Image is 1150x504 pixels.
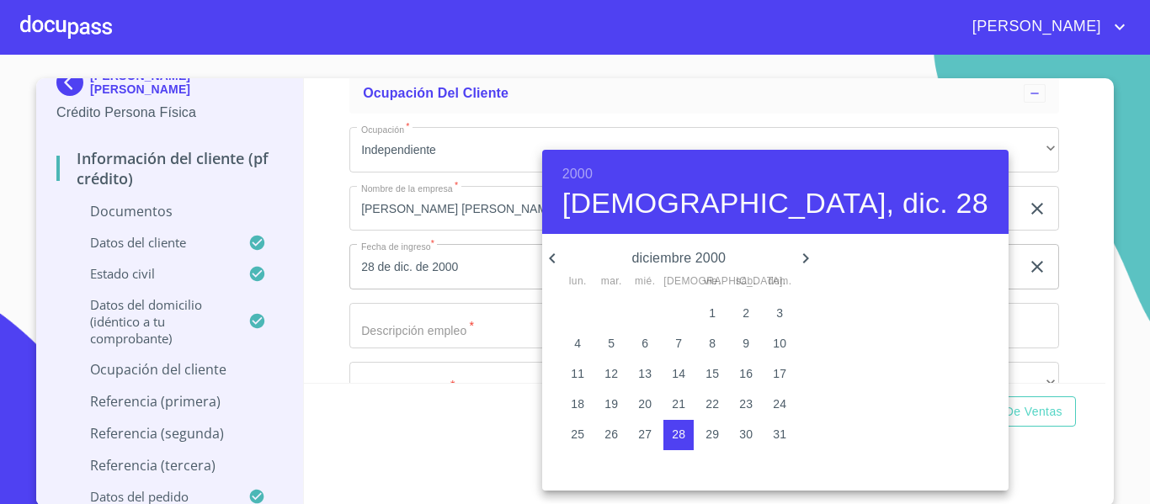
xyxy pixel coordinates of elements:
p: 12 [604,365,618,382]
p: 21 [672,395,685,412]
span: vie. [697,273,727,290]
span: mié. [630,273,660,290]
button: 21 [663,390,694,420]
span: mar. [596,273,626,290]
button: 9 [731,329,761,359]
p: 22 [705,395,719,412]
button: 3 [764,299,795,329]
p: 5 [608,335,615,352]
p: 17 [773,365,786,382]
p: 7 [675,335,682,352]
p: 25 [571,426,584,443]
p: 31 [773,426,786,443]
p: 8 [709,335,716,352]
button: 18 [562,390,593,420]
p: 14 [672,365,685,382]
button: 30 [731,420,761,450]
p: 13 [638,365,652,382]
button: 8 [697,329,727,359]
span: lun. [562,273,593,290]
p: diciembre 2000 [562,248,796,268]
button: 28 [663,420,694,450]
button: 17 [764,359,795,390]
p: 18 [571,395,584,412]
p: 24 [773,395,786,412]
p: 1 [709,305,716,321]
button: 4 [562,329,593,359]
button: 10 [764,329,795,359]
p: 23 [739,395,753,412]
button: 19 [596,390,626,420]
p: 28 [672,426,685,443]
button: 2 [731,299,761,329]
button: 22 [697,390,727,420]
p: 16 [739,365,753,382]
button: 5 [596,329,626,359]
button: [DEMOGRAPHIC_DATA], dic. 28 [562,186,988,221]
button: 29 [697,420,727,450]
button: 24 [764,390,795,420]
span: sáb. [731,273,761,290]
button: 15 [697,359,727,390]
button: 27 [630,420,660,450]
button: 31 [764,420,795,450]
p: 9 [743,335,749,352]
p: 30 [739,426,753,443]
button: 6 [630,329,660,359]
p: 19 [604,395,618,412]
p: 6 [642,335,648,352]
button: 14 [663,359,694,390]
button: 7 [663,329,694,359]
p: 2 [743,305,749,321]
button: 26 [596,420,626,450]
button: 23 [731,390,761,420]
p: 4 [574,335,581,352]
button: 2000 [562,162,593,186]
p: 29 [705,426,719,443]
button: 16 [731,359,761,390]
button: 13 [630,359,660,390]
button: 12 [596,359,626,390]
p: 26 [604,426,618,443]
span: [DEMOGRAPHIC_DATA]. [663,273,694,290]
button: 11 [562,359,593,390]
p: 3 [776,305,783,321]
button: 25 [562,420,593,450]
span: dom. [764,273,795,290]
p: 27 [638,426,652,443]
p: 11 [571,365,584,382]
button: 20 [630,390,660,420]
p: 10 [773,335,786,352]
p: 20 [638,395,652,412]
button: 1 [697,299,727,329]
p: 15 [705,365,719,382]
